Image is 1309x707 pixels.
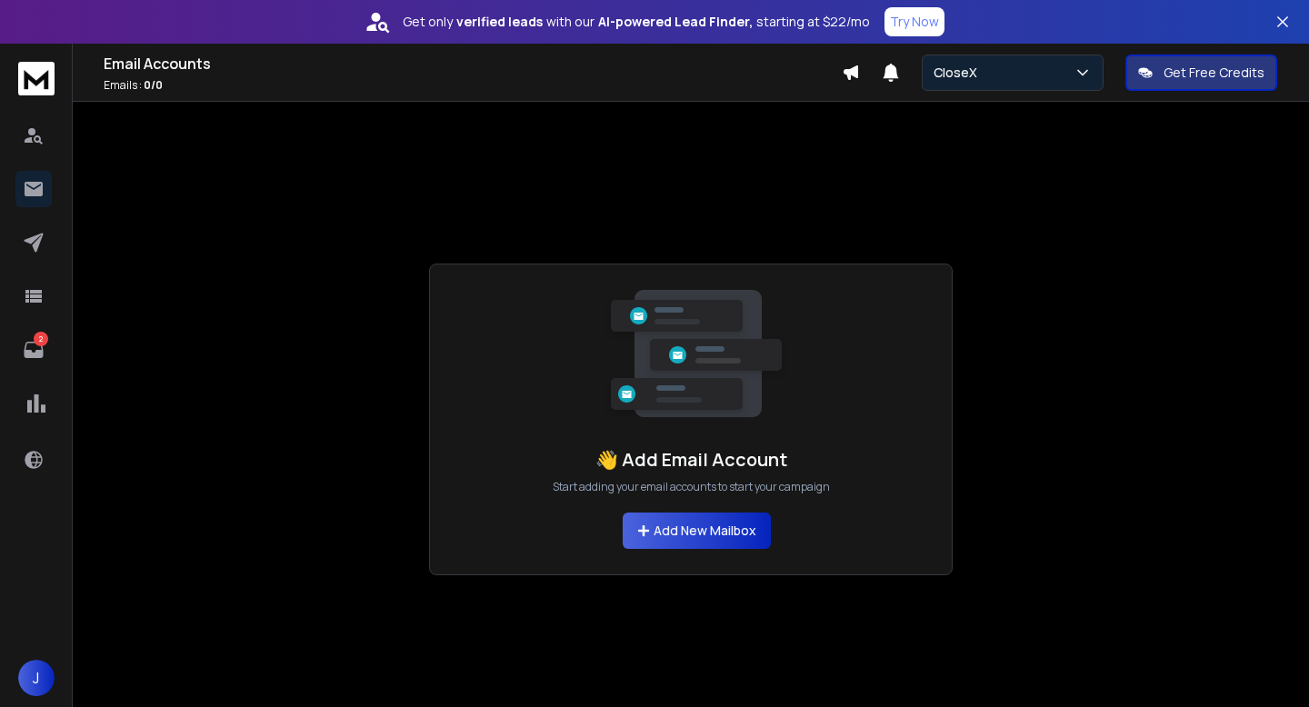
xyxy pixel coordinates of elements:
[884,7,944,36] button: Try Now
[1125,55,1277,91] button: Get Free Credits
[553,480,830,494] p: Start adding your email accounts to start your campaign
[890,13,939,31] p: Try Now
[623,513,771,549] button: Add New Mailbox
[456,13,543,31] strong: verified leads
[15,332,52,368] a: 2
[18,660,55,696] button: J
[598,13,753,31] strong: AI-powered Lead Finder,
[104,78,842,93] p: Emails :
[144,77,163,93] span: 0 / 0
[934,64,984,82] p: CloseX
[34,332,48,346] p: 2
[1164,64,1264,82] p: Get Free Credits
[18,62,55,95] img: logo
[403,13,870,31] p: Get only with our starting at $22/mo
[595,447,787,473] h1: 👋 Add Email Account
[104,53,842,75] h1: Email Accounts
